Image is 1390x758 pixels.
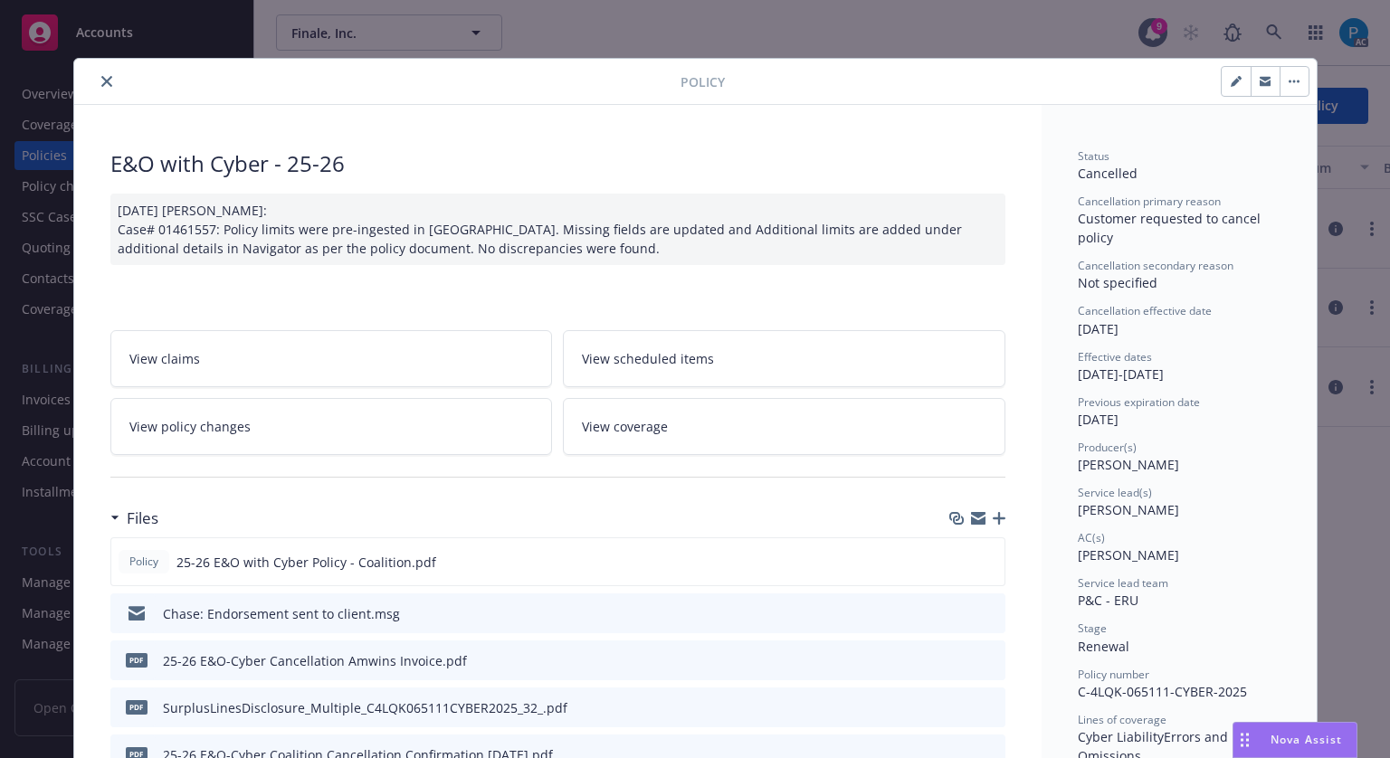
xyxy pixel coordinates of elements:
span: Cancellation primary reason [1078,194,1221,209]
span: Effective dates [1078,349,1152,365]
h3: Files [127,507,158,530]
button: preview file [982,604,998,623]
button: download file [953,604,967,623]
span: Cancellation effective date [1078,303,1212,318]
span: Policy [126,554,162,570]
span: Cyber Liability [1078,728,1164,745]
span: Producer(s) [1078,440,1137,455]
button: preview file [981,553,997,572]
button: Nova Assist [1233,722,1357,758]
span: Customer requested to cancel policy [1078,210,1264,246]
span: C-4LQK-065111-CYBER-2025 [1078,683,1247,700]
span: Nova Assist [1271,732,1342,747]
span: [PERSON_NAME] [1078,456,1179,473]
span: AC(s) [1078,530,1105,545]
span: Previous expiration date [1078,394,1200,410]
div: [DATE] [PERSON_NAME]: Case# 01461557: Policy limits were pre-ingested in [GEOGRAPHIC_DATA]. Missi... [110,194,1005,265]
div: 25-26 E&O-Cyber Cancellation Amwins Invoice.pdf [163,651,467,670]
span: Service lead team [1078,575,1168,591]
span: Policy [681,72,725,91]
span: Stage [1078,621,1107,636]
span: [PERSON_NAME] [1078,546,1179,564]
div: SurplusLinesDisclosure_Multiple_C4LQK065111CYBER2025_32_.pdf [163,698,567,717]
button: download file [953,651,967,670]
a: View claims [110,330,553,387]
span: Lines of coverage [1078,712,1166,727]
span: Service lead(s) [1078,485,1152,500]
div: [DATE] - [DATE] [1078,349,1281,384]
span: Status [1078,148,1109,164]
button: close [96,71,118,92]
span: Cancelled [1078,165,1138,182]
div: E&O with Cyber - 25-26 [110,148,1005,179]
span: Not specified [1078,274,1157,291]
span: Cancellation secondary reason [1078,258,1233,273]
div: Files [110,507,158,530]
span: Renewal [1078,638,1129,655]
span: 25-26 E&O with Cyber Policy - Coalition.pdf [176,553,436,572]
a: View scheduled items [563,330,1005,387]
span: View policy changes [129,417,251,436]
span: View claims [129,349,200,368]
span: [PERSON_NAME] [1078,501,1179,518]
div: Chase: Endorsement sent to client.msg [163,604,400,623]
button: preview file [982,651,998,670]
span: pdf [126,700,148,714]
a: View coverage [563,398,1005,455]
span: pdf [126,653,148,667]
button: download file [952,553,966,572]
button: download file [953,698,967,717]
span: View coverage [582,417,668,436]
span: P&C - ERU [1078,592,1138,609]
span: Policy number [1078,667,1149,682]
button: preview file [982,698,998,717]
span: [DATE] [1078,320,1119,337]
span: [DATE] [1078,411,1119,428]
a: View policy changes [110,398,553,455]
span: View scheduled items [582,349,714,368]
div: Drag to move [1233,723,1256,757]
